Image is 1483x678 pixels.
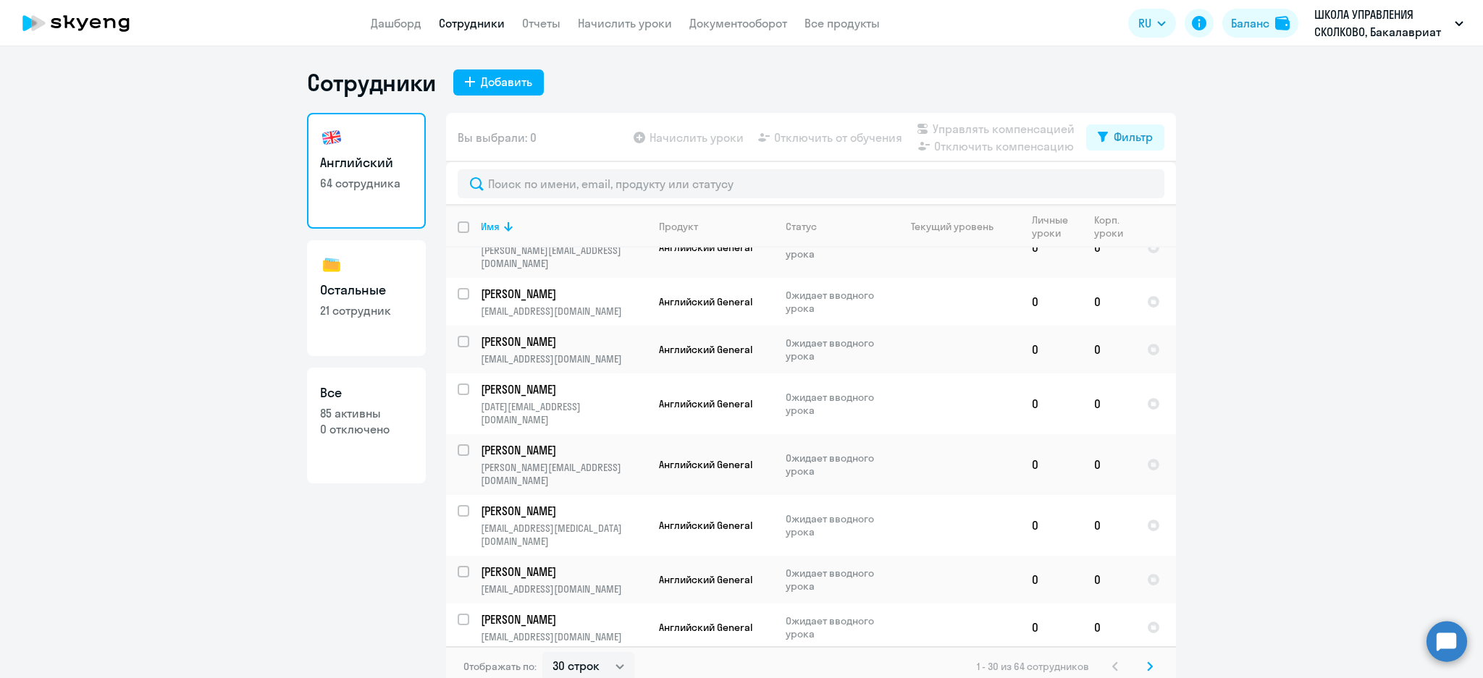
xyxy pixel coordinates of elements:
[1083,278,1135,326] td: 0
[481,522,647,548] p: [EMAIL_ADDRESS][MEDICAL_DATA][DOMAIN_NAME]
[481,220,500,233] div: Имя
[481,334,644,349] p: [PERSON_NAME]
[481,582,647,596] p: [EMAIL_ADDRESS][DOMAIN_NAME]
[786,289,885,315] p: Ожидает вводного урока
[307,113,426,229] a: Английский64 сотрудника
[481,564,644,580] p: [PERSON_NAME]
[1086,124,1164,151] button: Фильтр
[1020,495,1083,556] td: 0
[481,611,644,627] p: [PERSON_NAME]
[1307,6,1471,41] button: ШКОЛА УПРАВЛЕНИЯ СКОЛКОВО, Бакалавриат
[453,69,544,96] button: Добавить
[659,220,773,233] div: Продукт
[481,352,647,365] p: [EMAIL_ADDRESS][DOMAIN_NAME]
[307,240,426,356] a: Остальные21 сотрудник
[320,153,413,172] h3: Английский
[481,503,644,519] p: [PERSON_NAME]
[911,220,993,233] div: Текущий уровень
[481,442,647,458] a: [PERSON_NAME]
[1032,213,1072,240] div: Личные уроки
[481,220,647,233] div: Имя
[1020,373,1083,434] td: 0
[1128,9,1176,38] button: RU
[659,343,752,356] span: Английский General
[458,129,537,146] span: Вы выбрали: 0
[320,302,413,318] p: 21 сотрудник
[320,126,343,149] img: english
[786,452,885,478] p: Ожидает вводного урока
[481,286,647,302] a: [PERSON_NAME]
[1020,217,1083,278] td: 0
[659,621,752,634] span: Английский General
[1222,9,1298,38] button: Балансbalance
[320,253,343,276] img: others
[1114,128,1153,145] div: Фильтр
[481,286,644,302] p: [PERSON_NAME]
[1314,6,1449,41] p: ШКОЛА УПРАВЛЕНИЯ СКОЛКОВО, Бакалавриат
[1083,373,1135,434] td: 0
[1020,278,1083,326] td: 0
[1094,213,1135,240] div: Корп. уроки
[786,336,885,363] p: Ожидает вводного урока
[481,630,647,643] p: [EMAIL_ADDRESS][DOMAIN_NAME]
[320,384,413,402] h3: Все
[786,614,885,640] p: Ожидает вводного урока
[659,458,752,471] span: Английский General
[439,16,505,30] a: Сотрудники
[786,220,817,233] div: Статус
[481,305,647,318] p: [EMAIL_ADDRESS][DOMAIN_NAME]
[1094,213,1125,240] div: Корп. уроки
[307,68,436,97] h1: Сотрудники
[659,295,752,308] span: Английский General
[977,660,1089,673] span: 1 - 30 из 64 сотрудников
[1231,14,1269,32] div: Баланс
[1083,556,1135,603] td: 0
[481,73,532,90] div: Добавить
[320,281,413,300] h3: Остальные
[481,461,647,487] p: [PERSON_NAME][EMAIL_ADDRESS][DOMAIN_NAME]
[659,220,698,233] div: Продукт
[1020,603,1083,651] td: 0
[1083,495,1135,556] td: 0
[481,244,647,270] p: [PERSON_NAME][EMAIL_ADDRESS][DOMAIN_NAME]
[481,503,647,519] a: [PERSON_NAME]
[786,391,885,417] p: Ожидает вводного урока
[786,567,885,593] p: Ожидает вводного урока
[804,16,880,30] a: Все продукты
[1020,556,1083,603] td: 0
[786,512,885,538] p: Ожидает вводного урока
[1032,213,1082,240] div: Личные уроки
[481,442,644,458] p: [PERSON_NAME]
[320,405,413,421] p: 85 активны
[659,519,752,532] span: Английский General
[307,368,426,483] a: Все85 активны0 отключено
[659,241,752,254] span: Английский General
[1020,326,1083,373] td: 0
[897,220,1020,233] div: Текущий уровень
[578,16,672,30] a: Начислить уроки
[1083,326,1135,373] td: 0
[522,16,560,30] a: Отчеты
[1020,434,1083,495] td: 0
[1083,603,1135,651] td: 0
[786,234,885,260] p: Ожидает вводного урока
[481,611,647,627] a: [PERSON_NAME]
[481,381,644,397] p: [PERSON_NAME]
[659,397,752,410] span: Английский General
[371,16,421,30] a: Дашборд
[1138,14,1151,32] span: RU
[320,175,413,191] p: 64 сотрудника
[689,16,787,30] a: Документооборот
[481,400,647,426] p: [DATE][EMAIL_ADDRESS][DOMAIN_NAME]
[786,220,885,233] div: Статус
[1083,217,1135,278] td: 0
[320,421,413,437] p: 0 отключено
[481,381,647,397] a: [PERSON_NAME]
[463,660,537,673] span: Отображать по:
[481,334,647,349] a: [PERSON_NAME]
[458,169,1164,198] input: Поиск по имени, email, продукту или статусу
[1083,434,1135,495] td: 0
[481,564,647,580] a: [PERSON_NAME]
[659,573,752,586] span: Английский General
